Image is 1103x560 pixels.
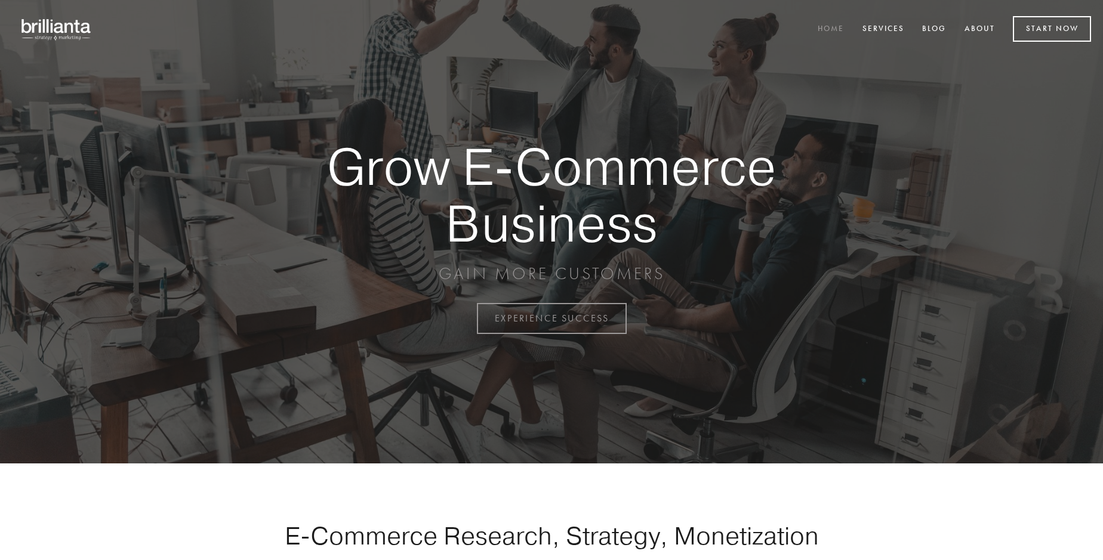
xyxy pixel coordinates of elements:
strong: Grow E-Commerce Business [285,138,818,251]
a: Services [855,20,912,39]
a: About [957,20,1003,39]
a: Blog [914,20,954,39]
a: Home [810,20,852,39]
p: GAIN MORE CUSTOMERS [285,263,818,284]
a: EXPERIENCE SUCCESS [477,303,627,334]
img: brillianta - research, strategy, marketing [12,12,101,47]
a: Start Now [1013,16,1091,42]
h1: E-Commerce Research, Strategy, Monetization [247,521,856,550]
